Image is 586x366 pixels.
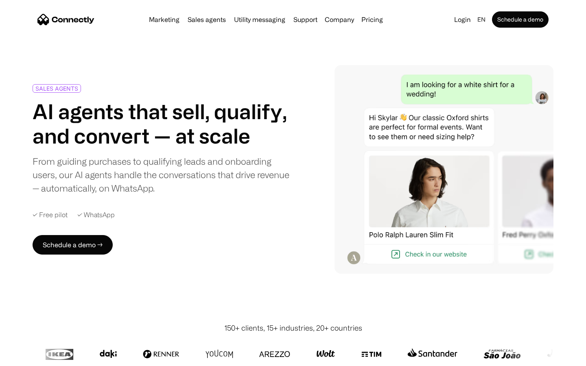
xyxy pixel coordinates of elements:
[33,211,68,219] div: ✓ Free pilot
[146,16,183,23] a: Marketing
[325,14,354,25] div: Company
[8,351,49,363] aside: Language selected: English
[33,99,290,148] h1: AI agents that sell, qualify, and convert — at scale
[451,14,474,25] a: Login
[35,85,78,91] div: SALES AGENTS
[33,155,290,195] div: From guiding purchases to qualifying leads and onboarding users, our AI agents handle the convers...
[290,16,321,23] a: Support
[33,235,113,255] a: Schedule a demo →
[184,16,229,23] a: Sales agents
[492,11,549,28] a: Schedule a demo
[358,16,386,23] a: Pricing
[16,352,49,363] ul: Language list
[224,322,362,333] div: 150+ clients, 15+ industries, 20+ countries
[477,14,485,25] div: en
[231,16,289,23] a: Utility messaging
[77,211,115,219] div: ✓ WhatsApp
